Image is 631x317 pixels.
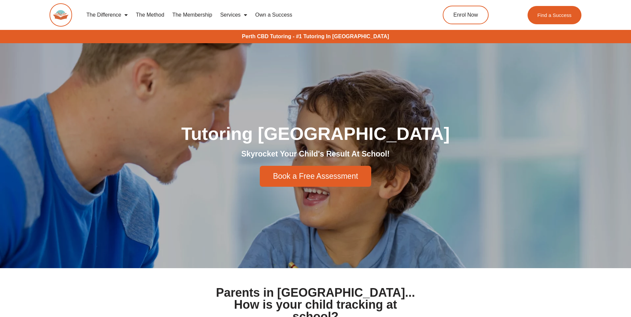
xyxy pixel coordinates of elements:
a: The Membership [168,7,216,23]
span: Enrol Now [453,12,478,18]
a: Services [216,7,251,23]
a: The Method [132,7,168,23]
a: Book a Free Assessment [260,166,372,187]
a: The Difference [82,7,132,23]
h1: Tutoring [GEOGRAPHIC_DATA] [129,125,502,143]
a: Own a Success [251,7,296,23]
iframe: Chat Widget [598,285,631,317]
a: Enrol Now [443,6,489,24]
h2: Skyrocket Your Child's Result At School! [129,149,502,159]
span: Find a Success [538,13,572,18]
nav: Menu [82,7,412,23]
a: Find a Success [528,6,582,24]
span: Book a Free Assessment [273,172,358,180]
